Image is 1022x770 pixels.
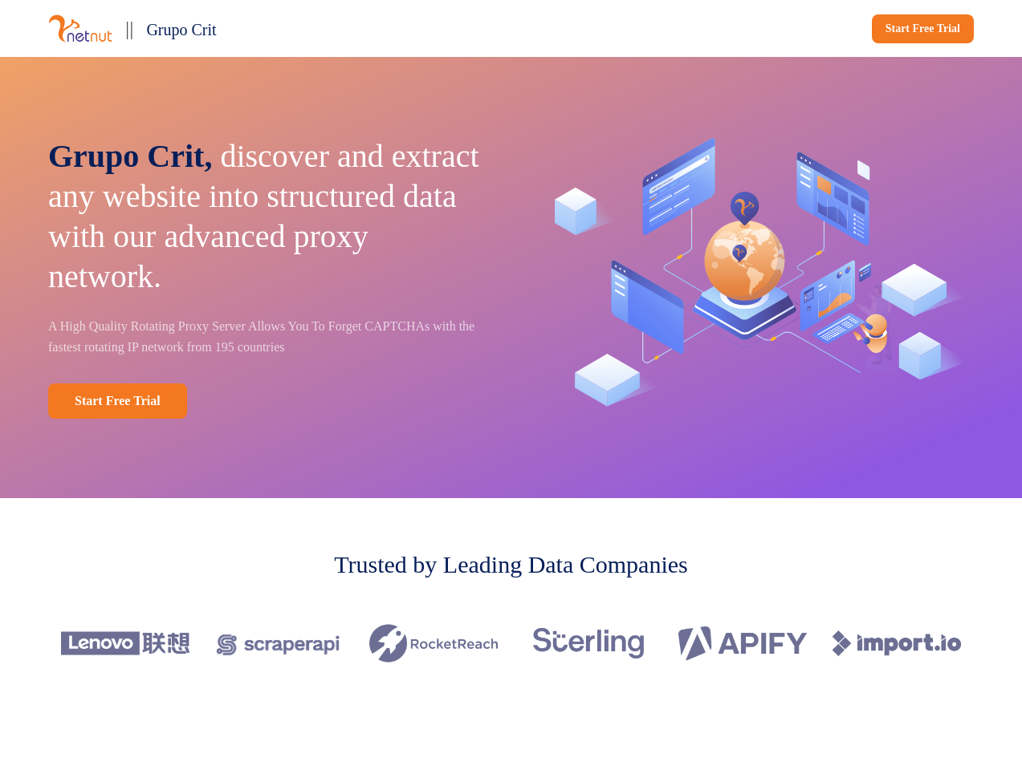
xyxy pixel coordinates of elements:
a: Start Free Trial [872,14,974,43]
a: Start Free Trial [48,383,187,419]
span: Grupo Crit [146,21,216,38]
p: || [125,13,133,44]
p: Trusted by Leading Data Companies [334,546,688,582]
p: A High Quality Rotating Proxy Server Allows You To Forget CAPTCHAs with the fastest rotating IP n... [48,316,489,358]
p: discover and extract any website into structured data with our advanced proxy network. [48,136,489,297]
span: Grupo Crit, [48,138,212,174]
